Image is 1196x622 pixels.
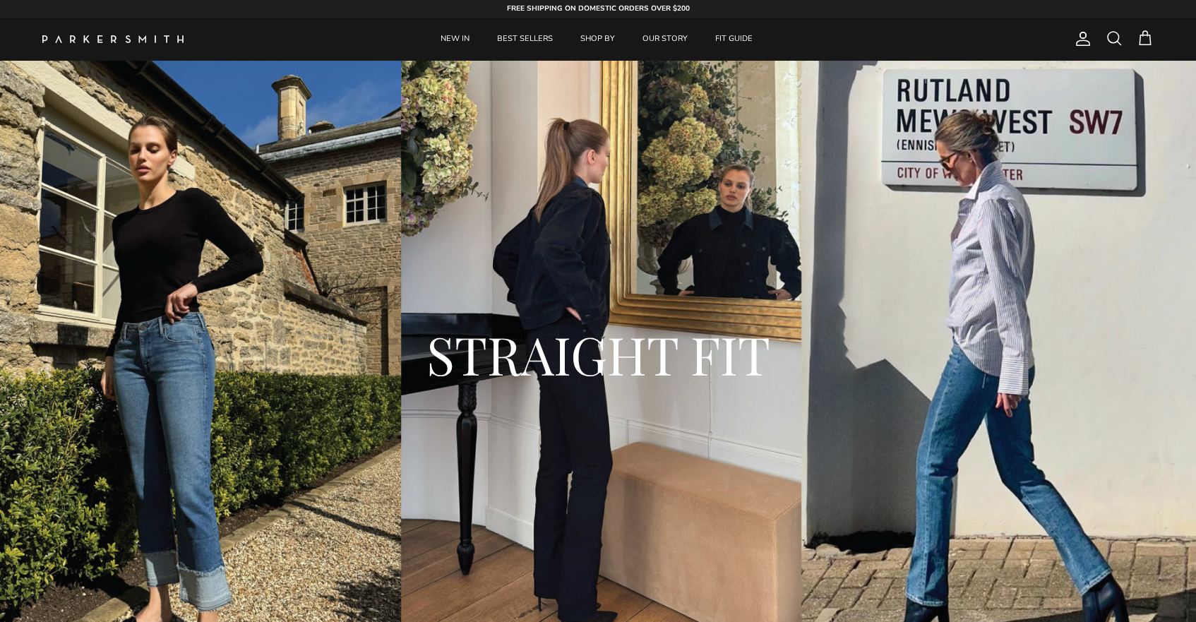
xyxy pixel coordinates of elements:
[568,18,628,61] a: SHOP BY
[1069,30,1092,47] a: Account
[630,18,700,61] a: OUR STORY
[428,18,482,61] a: NEW IN
[702,18,765,61] a: FIT GUIDE
[210,18,983,61] div: Primary
[507,4,690,13] strong: FREE SHIPPING ON DOMESTIC ORDERS OVER $200
[42,35,184,43] img: Parker Smith
[484,18,566,61] a: BEST SELLERS
[78,321,1118,388] h2: STRAIGHT FIT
